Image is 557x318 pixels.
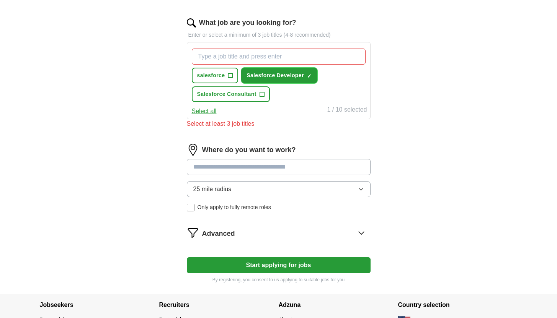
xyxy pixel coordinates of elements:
img: filter [187,227,199,239]
p: By registering, you consent to us applying to suitable jobs for you [187,276,371,283]
p: Enter or select a minimum of 3 job titles (4-8 recommended) [187,31,371,39]
img: location.png [187,144,199,156]
label: Where do you want to work? [202,145,296,155]
input: Only apply to fully remote roles [187,204,194,211]
div: Select at least 3 job titles [187,119,371,128]
img: search.png [187,18,196,28]
button: Select all [192,107,217,116]
input: Type a job title and press enter [192,49,366,65]
span: salesforce [197,71,225,79]
button: Salesforce Developer✓ [241,68,317,83]
span: Only apply to fully remote roles [198,203,271,211]
button: salesforce [192,68,238,83]
div: 1 / 10 selected [327,105,367,116]
label: What job are you looking for? [199,18,296,28]
h4: Country selection [398,294,518,316]
span: Advanced [202,229,235,239]
span: ✓ [307,73,312,79]
span: Salesforce Developer [247,71,304,79]
button: Salesforce Consultant [192,86,270,102]
span: Salesforce Consultant [197,90,256,98]
button: Start applying for jobs [187,257,371,273]
span: 25 mile radius [193,185,232,194]
button: 25 mile radius [187,181,371,197]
